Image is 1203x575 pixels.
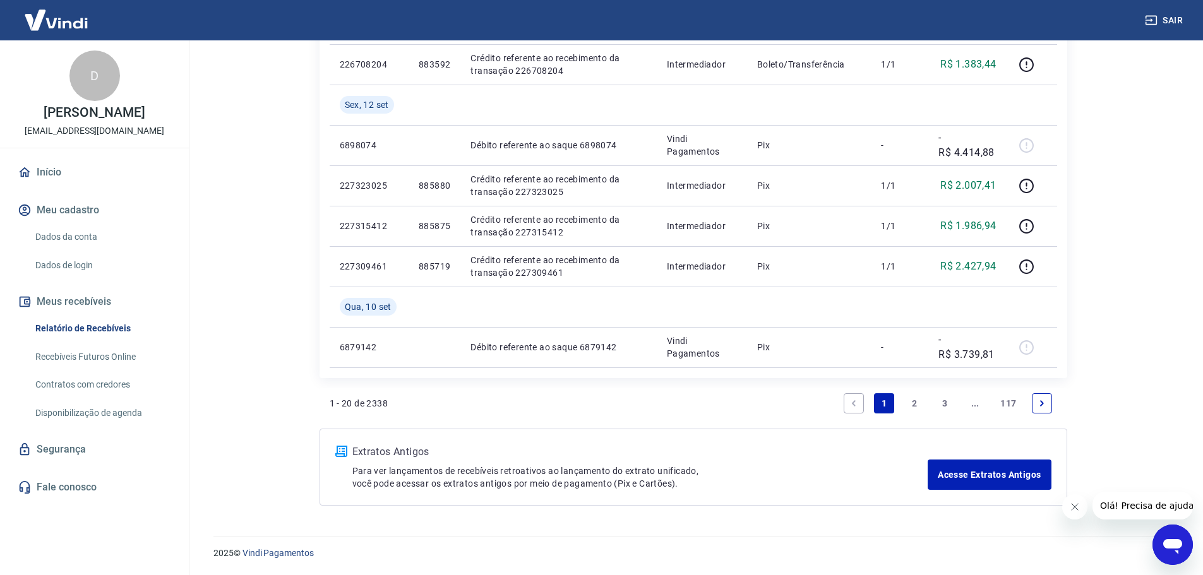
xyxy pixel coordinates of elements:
[881,58,918,71] p: 1/1
[15,196,174,224] button: Meu cadastro
[330,397,388,410] p: 1 - 20 de 2338
[340,341,398,353] p: 6879142
[15,436,174,463] a: Segurança
[345,300,392,313] span: Qua, 10 set
[470,52,647,77] p: Crédito referente ao recebimento da transação 226708204
[419,220,450,232] p: 885875
[965,393,985,413] a: Jump forward
[1092,492,1193,519] iframe: Mensagem da empresa
[881,220,918,232] p: 1/1
[419,260,450,273] p: 885719
[757,220,861,232] p: Pix
[30,372,174,398] a: Contratos com credores
[881,341,918,353] p: -
[667,179,737,192] p: Intermediador
[352,465,928,490] p: Para ver lançamentos de recebíveis retroativos ao lançamento do extrato unificado, você pode aces...
[940,259,996,274] p: R$ 2.427,94
[340,220,398,232] p: 227315412
[938,332,996,362] p: -R$ 3.739,81
[340,260,398,273] p: 227309461
[30,344,174,370] a: Recebíveis Futuros Online
[940,57,996,72] p: R$ 1.383,44
[667,133,737,158] p: Vindi Pagamentos
[844,393,864,413] a: Previous page
[470,254,647,279] p: Crédito referente ao recebimento da transação 227309461
[881,179,918,192] p: 1/1
[340,58,398,71] p: 226708204
[667,220,737,232] p: Intermediador
[419,179,450,192] p: 885880
[340,139,398,151] p: 6898074
[940,178,996,193] p: R$ 2.007,41
[904,393,925,413] a: Page 2
[8,9,106,19] span: Olá! Precisa de ajuda?
[1152,525,1193,565] iframe: Botão para abrir a janela de mensagens
[881,139,918,151] p: -
[667,260,737,273] p: Intermediador
[940,218,996,234] p: R$ 1.986,94
[340,179,398,192] p: 227323025
[30,224,174,250] a: Dados da conta
[242,548,314,558] a: Vindi Pagamentos
[1032,393,1052,413] a: Next page
[335,446,347,457] img: ícone
[757,58,861,71] p: Boleto/Transferência
[667,58,737,71] p: Intermediador
[470,341,647,353] p: Débito referente ao saque 6879142
[881,260,918,273] p: 1/1
[44,106,145,119] p: [PERSON_NAME]
[25,124,164,138] p: [EMAIL_ADDRESS][DOMAIN_NAME]
[874,393,894,413] a: Page 1 is your current page
[69,50,120,101] div: D
[1142,9,1188,32] button: Sair
[1062,494,1087,519] iframe: Fechar mensagem
[667,335,737,360] p: Vindi Pagamentos
[352,444,928,459] p: Extratos Antigos
[15,473,174,501] a: Fale conosco
[995,393,1021,413] a: Page 117
[938,130,996,160] p: -R$ 4.414,88
[757,139,861,151] p: Pix
[757,341,861,353] p: Pix
[15,158,174,186] a: Início
[345,98,389,111] span: Sex, 12 set
[15,1,97,39] img: Vindi
[419,58,450,71] p: 883592
[30,400,174,426] a: Disponibilização de agenda
[928,459,1051,490] a: Acesse Extratos Antigos
[839,388,1056,418] ul: Pagination
[213,547,1173,560] p: 2025 ©
[757,179,861,192] p: Pix
[30,316,174,341] a: Relatório de Recebíveis
[15,288,174,316] button: Meus recebíveis
[470,139,647,151] p: Débito referente ao saque 6898074
[470,173,647,198] p: Crédito referente ao recebimento da transação 227323025
[470,213,647,239] p: Crédito referente ao recebimento da transação 227315412
[757,260,861,273] p: Pix
[30,252,174,278] a: Dados de login
[935,393,955,413] a: Page 3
